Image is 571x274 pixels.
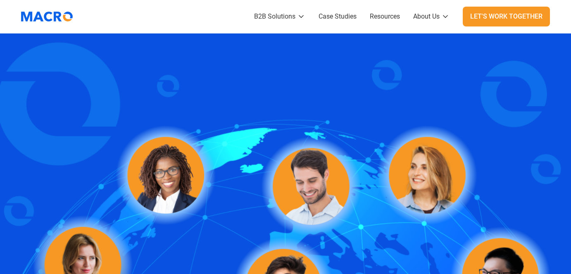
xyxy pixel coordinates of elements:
[21,6,79,27] a: home
[463,7,550,26] a: Let's Work Together
[413,12,440,21] div: About Us
[254,12,295,21] div: B2B Solutions
[470,12,542,21] div: Let's Work Together
[17,6,77,27] img: Macromator Logo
